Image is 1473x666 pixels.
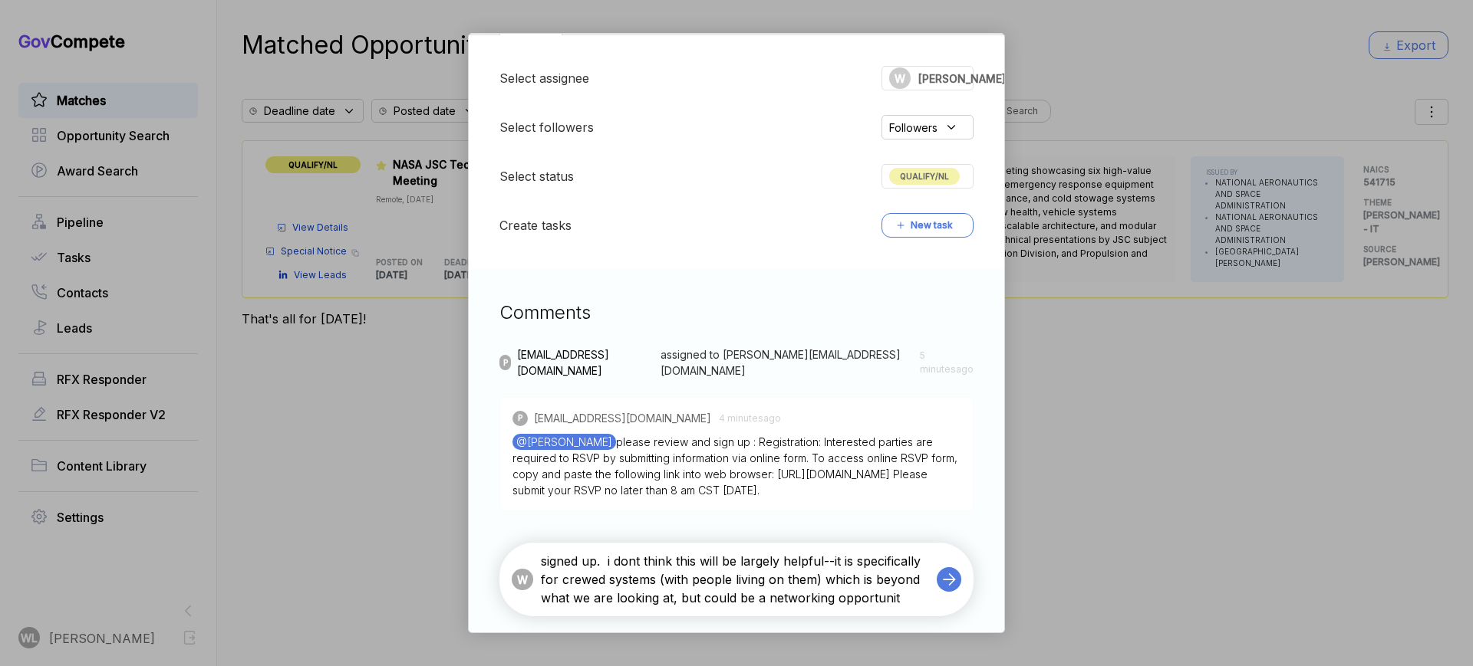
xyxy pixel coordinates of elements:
[881,213,974,238] button: New task
[518,412,522,424] span: P
[499,216,572,235] h5: Create tasks
[534,410,711,426] span: [EMAIL_ADDRESS][DOMAIN_NAME]
[719,412,781,425] span: 4 minutes ago
[499,69,589,87] h5: Select assignee
[895,71,905,87] span: W
[661,346,912,379] span: assigned to [PERSON_NAME][EMAIL_ADDRESS][DOMAIN_NAME]
[920,349,974,376] span: 5 minutes ago
[512,434,961,498] div: please review and sign up : Registration: Interested parties are required to RSVP by submitting i...
[889,168,960,185] span: QUALIFY/NL
[517,346,654,379] span: [EMAIL_ADDRESS][DOMAIN_NAME]
[541,552,929,607] textarea: signed up. i dont think this will be largely helpful--it is specifically for crewed systems (with...
[499,167,574,185] h5: Select status
[499,118,594,136] h5: Select followers
[889,120,938,136] span: Followers
[512,434,616,450] mark: @[PERSON_NAME]
[499,299,974,326] h3: Comments
[503,357,508,369] span: P
[918,71,1006,87] span: [PERSON_NAME]
[517,572,528,588] span: W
